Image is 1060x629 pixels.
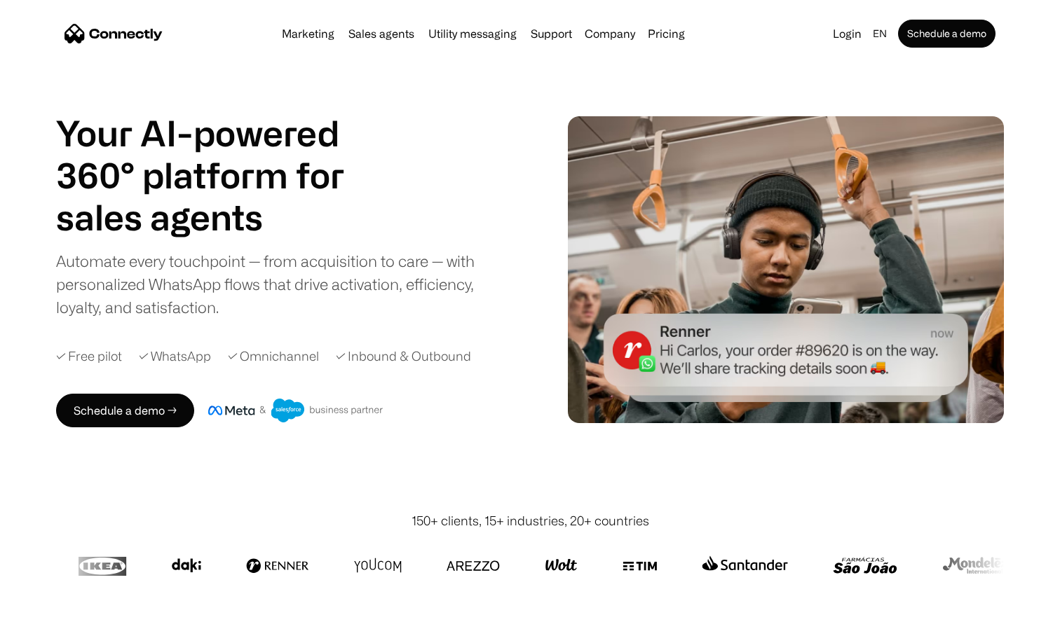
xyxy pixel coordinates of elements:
div: ✓ Free pilot [56,347,122,366]
ul: Language list [28,604,84,624]
a: Schedule a demo → [56,394,194,427]
div: 150+ clients, 15+ industries, 20+ countries [412,511,649,530]
div: carousel [56,196,379,238]
a: Utility messaging [423,28,522,39]
div: ✓ WhatsApp [139,347,211,366]
div: 1 of 4 [56,196,379,238]
a: home [64,23,163,44]
a: Schedule a demo [898,20,996,48]
div: Company [585,24,635,43]
a: Support [525,28,578,39]
div: en [867,24,895,43]
div: en [873,24,887,43]
div: Company [580,24,639,43]
h1: sales agents [56,196,379,238]
aside: Language selected: English [14,603,84,624]
a: Login [827,24,867,43]
a: Pricing [642,28,691,39]
img: Meta and Salesforce business partner badge. [208,399,383,422]
div: ✓ Inbound & Outbound [336,347,471,366]
a: Sales agents [343,28,420,39]
div: Automate every touchpoint — from acquisition to care — with personalized WhatsApp flows that driv... [56,249,498,319]
h1: Your AI-powered 360° platform for [56,112,379,196]
div: ✓ Omnichannel [228,347,319,366]
a: Marketing [276,28,340,39]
